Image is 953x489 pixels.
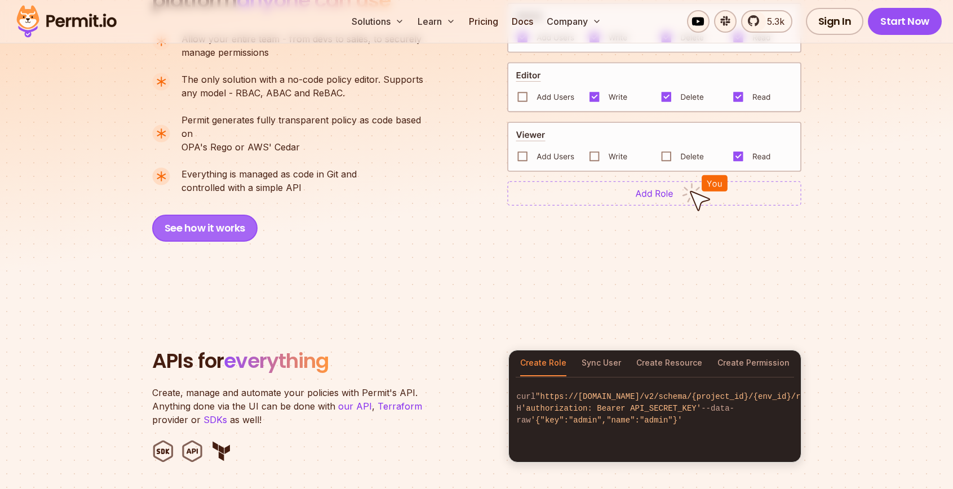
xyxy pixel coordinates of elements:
[464,10,503,33] a: Pricing
[11,2,122,41] img: Permit logo
[760,15,784,28] span: 5.3k
[806,8,864,35] a: Sign In
[181,73,423,100] p: any model - RBAC, ABAC and ReBAC.
[347,10,409,33] button: Solutions
[413,10,460,33] button: Learn
[741,10,792,33] a: 5.3k
[181,32,422,59] p: manage permissions
[636,350,702,376] button: Create Resource
[542,10,606,33] button: Company
[582,350,621,376] button: Sync User
[181,167,357,181] span: Everything is managed as code in Git and
[378,401,422,412] a: Terraform
[509,382,801,435] code: curl -H --data-raw
[224,346,329,375] span: everything
[203,414,227,425] a: SDKs
[181,113,433,154] p: OPA's Rego or AWS' Cedar
[535,392,824,401] span: "https://[DOMAIN_NAME]/v2/schema/{project_id}/{env_id}/roles"
[520,350,566,376] button: Create Role
[181,167,357,194] p: controlled with a simple API
[181,113,433,140] span: Permit generates fully transparent policy as code based on
[181,73,423,86] span: The only solution with a no-code policy editor. Supports
[338,401,372,412] a: our API
[521,404,701,413] span: 'authorization: Bearer API_SECRET_KEY'
[152,215,258,242] button: See how it works
[507,10,538,33] a: Docs
[152,386,434,426] p: Create, manage and automate your policies with Permit's API. Anything done via the UI can be done...
[868,8,942,35] a: Start Now
[152,350,495,372] h2: APIs for
[531,416,682,425] span: '{"key":"admin","name":"admin"}'
[717,350,790,376] button: Create Permission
